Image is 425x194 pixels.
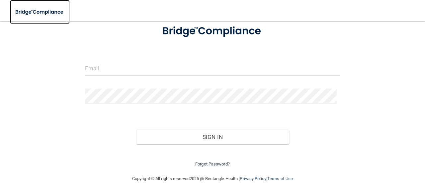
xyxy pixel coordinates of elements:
input: Email [85,61,340,76]
img: bridge_compliance_login_screen.278c3ca4.svg [10,5,70,19]
iframe: Drift Widget Chat Controller [392,148,417,173]
button: Sign In [136,130,289,144]
a: Forgot Password? [195,162,230,166]
a: Privacy Policy [240,176,266,181]
img: bridge_compliance_login_screen.278c3ca4.svg [151,18,274,45]
div: Copyright © All rights reserved 2025 @ Rectangle Health | | [91,168,334,189]
a: Terms of Use [267,176,293,181]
